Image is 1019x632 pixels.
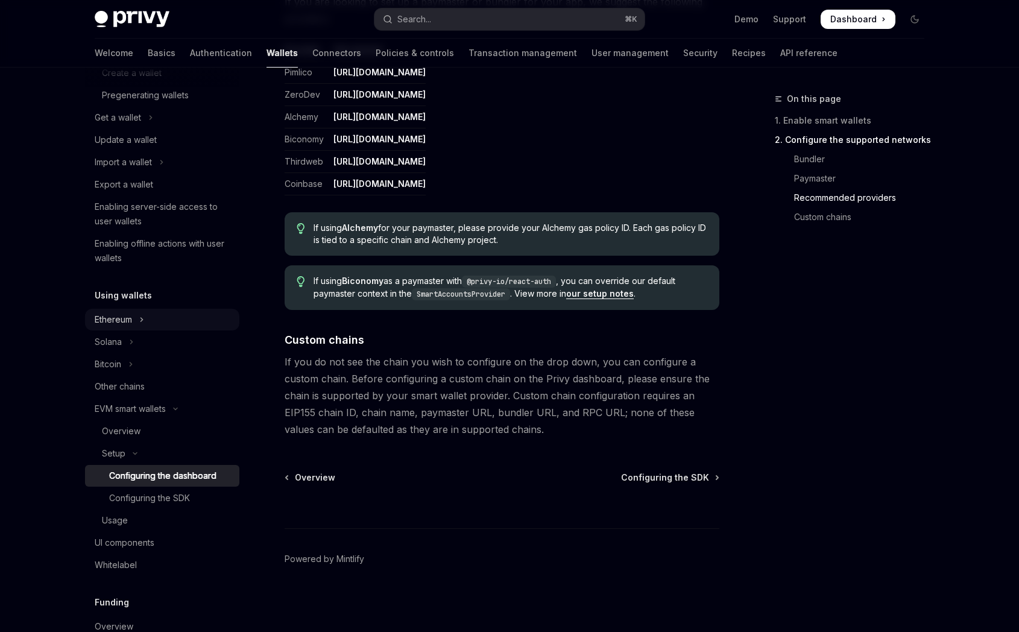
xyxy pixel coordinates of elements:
a: our setup notes [566,288,634,299]
div: Export a wallet [95,177,153,192]
code: @privy-io/react-auth [462,276,556,288]
div: Get a wallet [95,110,141,125]
a: API reference [780,39,838,68]
a: Export a wallet [85,174,239,195]
div: Update a wallet [95,133,157,147]
a: Security [683,39,718,68]
a: Support [773,13,806,25]
strong: Biconomy [342,276,383,286]
a: [URL][DOMAIN_NAME] [333,179,426,189]
a: [URL][DOMAIN_NAME] [333,112,426,122]
a: Authentication [190,39,252,68]
a: Powered by Mintlify [285,553,364,565]
div: Other chains [95,379,145,394]
a: Bundler [775,150,934,169]
div: UI components [95,536,154,550]
svg: Tip [297,223,305,234]
div: Solana [95,335,122,349]
a: UI components [85,532,239,554]
span: ⌘ K [625,14,637,24]
a: Overview [85,420,239,442]
a: Configuring the SDK [621,472,718,484]
a: [URL][DOMAIN_NAME] [333,89,426,100]
div: Import a wallet [95,155,152,169]
div: Enabling server-side access to user wallets [95,200,232,229]
button: Toggle Bitcoin section [85,353,239,375]
button: Toggle Ethereum section [85,309,239,330]
div: Ethereum [95,312,132,327]
div: Overview [102,424,140,438]
span: If you do not see the chain you wish to configure on the drop down, you can configure a custom ch... [285,353,719,438]
span: Custom chains [285,332,364,348]
td: ZeroDev [285,84,329,106]
a: Enabling offline actions with user wallets [85,233,239,269]
td: Alchemy [285,106,329,128]
a: [URL][DOMAIN_NAME] [333,67,426,78]
div: Bitcoin [95,357,121,371]
strong: Alchemy [342,223,378,233]
a: Other chains [85,376,239,397]
td: Pimlico [285,62,329,84]
a: User management [592,39,669,68]
span: If using for your paymaster, please provide your Alchemy gas policy ID. Each gas policy ID is tie... [314,222,707,246]
a: Policies & controls [376,39,454,68]
h5: Using wallets [95,288,152,303]
a: Overview [286,472,335,484]
a: Enabling server-side access to user wallets [85,196,239,232]
a: Configuring the dashboard [85,465,239,487]
td: Coinbase [285,173,329,195]
a: Demo [734,13,759,25]
svg: Tip [297,276,305,287]
span: If using as a paymaster with , you can override our default paymaster context in the . View more ... [314,275,707,300]
button: Toggle Setup section [85,443,239,464]
a: Recommended providers [775,188,934,207]
a: 2. Configure the supported networks [775,130,934,150]
a: Configuring the SDK [85,487,239,509]
span: Dashboard [830,13,877,25]
span: Configuring the SDK [621,472,709,484]
div: Usage [102,513,128,528]
div: Setup [102,446,125,461]
a: Recipes [732,39,766,68]
div: Configuring the dashboard [109,469,216,483]
span: Overview [295,472,335,484]
div: Search... [397,12,431,27]
a: Dashboard [821,10,895,29]
button: Toggle Import a wallet section [85,151,239,173]
span: On this page [787,92,841,106]
code: SmartAccountsProvider [412,288,510,300]
div: EVM smart wallets [95,402,166,416]
a: Whitelabel [85,554,239,576]
a: Update a wallet [85,129,239,151]
div: Configuring the SDK [109,491,190,505]
img: dark logo [95,11,169,28]
div: Whitelabel [95,558,137,572]
a: 1. Enable smart wallets [775,111,934,130]
button: Toggle Get a wallet section [85,107,239,128]
div: Enabling offline actions with user wallets [95,236,232,265]
a: Wallets [267,39,298,68]
a: Basics [148,39,175,68]
a: Transaction management [468,39,577,68]
button: Toggle Solana section [85,331,239,353]
button: Toggle dark mode [905,10,924,29]
a: Connectors [312,39,361,68]
a: Paymaster [775,169,934,188]
button: Toggle EVM smart wallets section [85,398,239,420]
button: Open search [374,8,645,30]
td: Biconomy [285,128,329,151]
td: Thirdweb [285,151,329,173]
a: [URL][DOMAIN_NAME] [333,156,426,167]
a: Usage [85,510,239,531]
h5: Funding [95,595,129,610]
div: Pregenerating wallets [102,88,189,103]
a: [URL][DOMAIN_NAME] [333,134,426,145]
a: Pregenerating wallets [85,84,239,106]
a: Custom chains [775,207,934,227]
a: Welcome [95,39,133,68]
